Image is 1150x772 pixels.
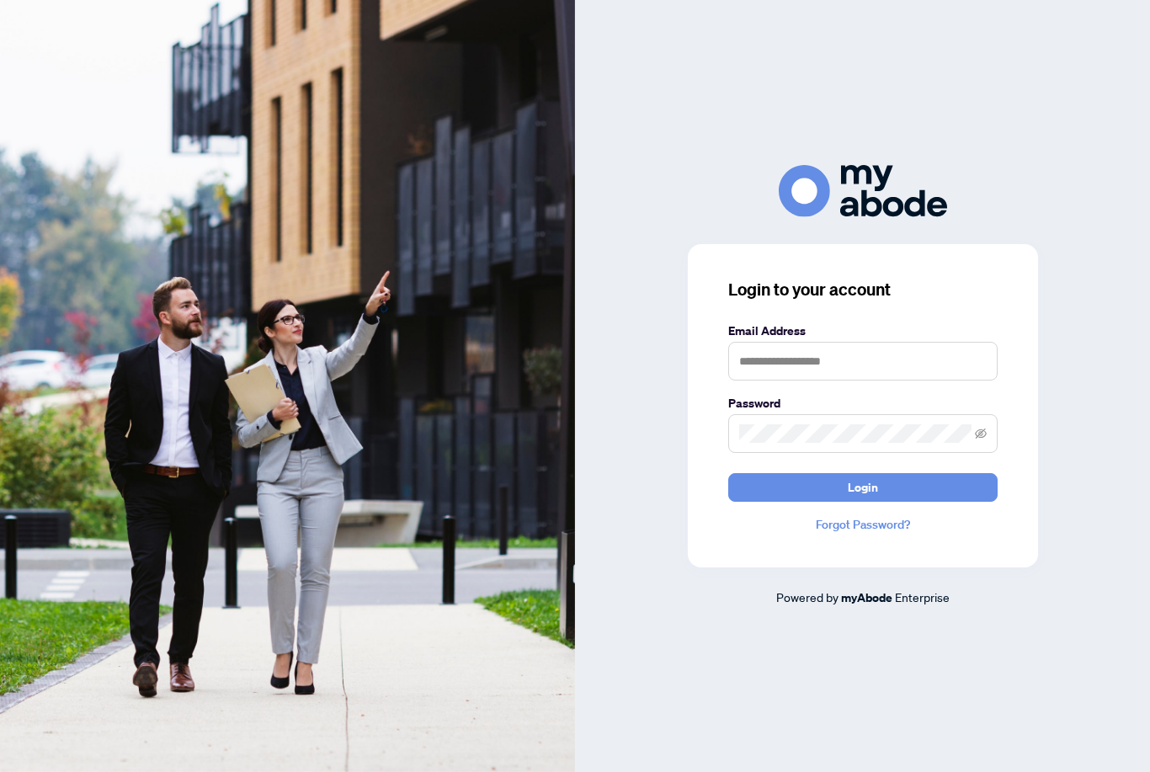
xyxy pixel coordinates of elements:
[841,588,892,607] a: myAbode
[728,394,998,413] label: Password
[728,515,998,534] a: Forgot Password?
[779,165,947,216] img: ma-logo
[975,428,987,439] span: eye-invisible
[728,322,998,340] label: Email Address
[848,474,878,501] span: Login
[776,589,839,604] span: Powered by
[895,589,950,604] span: Enterprise
[728,473,998,502] button: Login
[728,278,998,301] h3: Login to your account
